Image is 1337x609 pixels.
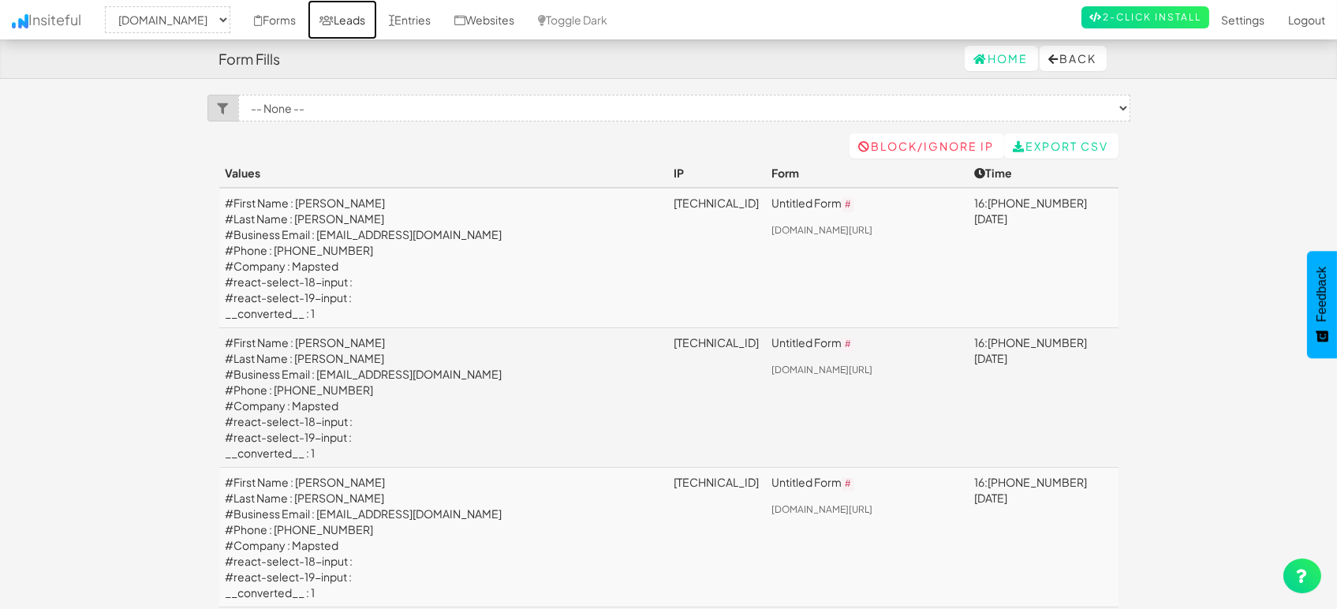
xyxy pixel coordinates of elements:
[771,195,962,213] p: Untitled Form
[965,46,1038,71] a: Home
[667,159,765,188] th: IP
[842,477,854,491] code: #
[765,159,968,188] th: Form
[1307,251,1337,358] button: Feedback - Show survey
[1004,133,1119,159] a: Export CSV
[219,468,668,607] td: #First Name : [PERSON_NAME] #Last Name : [PERSON_NAME] #Business Email : [EMAIL_ADDRESS][DOMAIN_N...
[674,335,759,349] a: [TECHNICAL_ID]
[674,196,759,210] a: [TECHNICAL_ID]
[674,475,759,489] a: [TECHNICAL_ID]
[219,159,668,188] th: Values
[842,198,854,212] code: #
[968,328,1119,468] td: 16:[PHONE_NUMBER][DATE]
[1081,6,1209,28] a: 2-Click Install
[771,364,872,375] a: [DOMAIN_NAME][URL]
[1040,46,1107,71] button: Back
[12,14,28,28] img: icon.png
[968,188,1119,328] td: 16:[PHONE_NUMBER][DATE]
[850,133,1004,159] a: Block/Ignore IP
[842,338,854,352] code: #
[219,51,281,67] h4: Form Fills
[968,468,1119,607] td: 16:[PHONE_NUMBER][DATE]
[771,503,872,515] a: [DOMAIN_NAME][URL]
[968,159,1119,188] th: Time
[219,188,668,328] td: #First Name : [PERSON_NAME] #Last Name : [PERSON_NAME] #Business Email : [EMAIL_ADDRESS][DOMAIN_N...
[771,334,962,353] p: Untitled Form
[771,224,872,236] a: [DOMAIN_NAME][URL]
[219,328,668,468] td: #First Name : [PERSON_NAME] #Last Name : [PERSON_NAME] #Business Email : [EMAIL_ADDRESS][DOMAIN_N...
[771,474,962,492] p: Untitled Form
[1315,267,1329,322] span: Feedback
